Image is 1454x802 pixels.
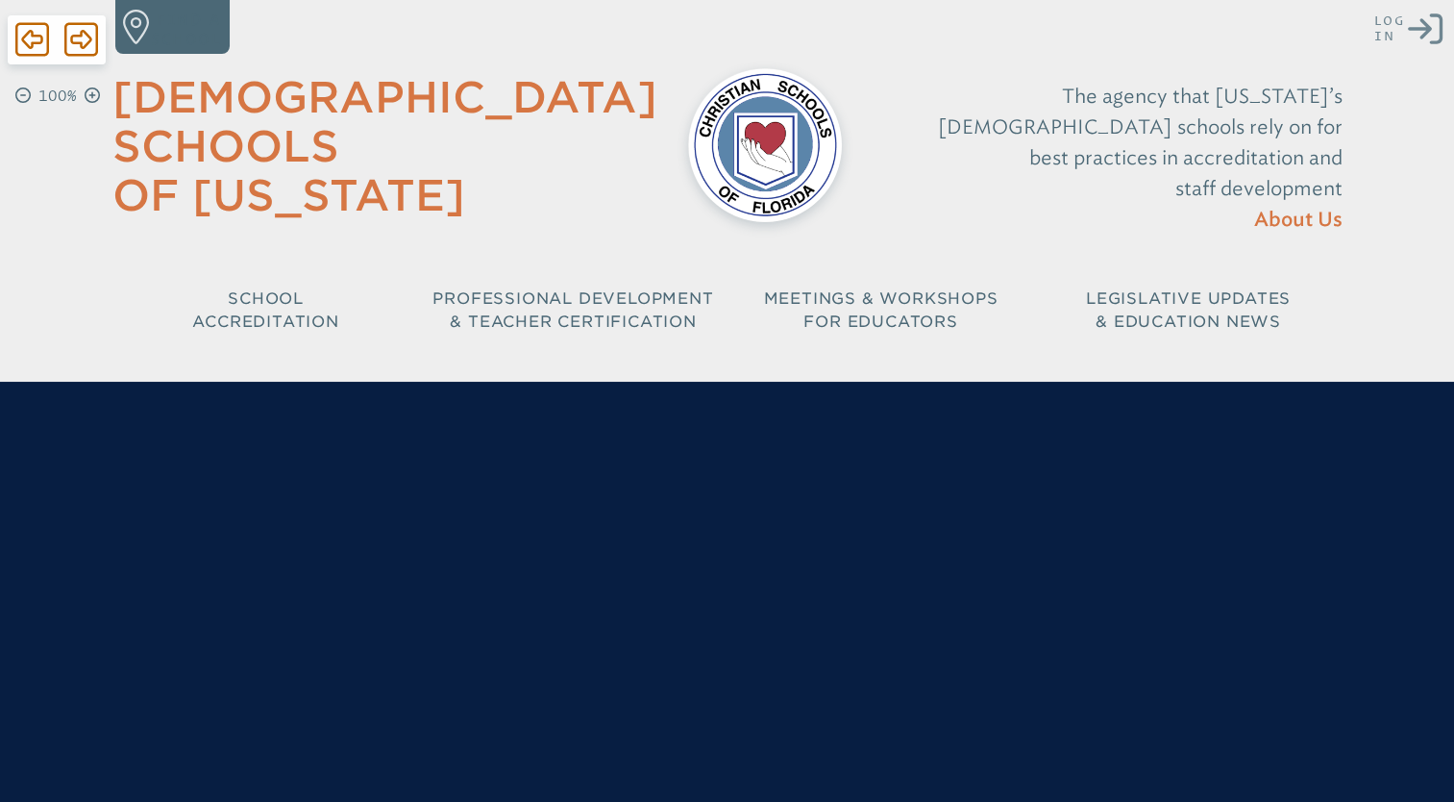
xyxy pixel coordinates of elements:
[151,10,222,48] p: Find a school
[688,68,842,222] img: csf-logo-web-colors.png
[1254,211,1343,230] span: About Us
[764,289,998,331] span: Meetings & Workshops for Educators
[112,72,657,220] a: [DEMOGRAPHIC_DATA] Schools of [US_STATE]
[15,20,49,59] span: Back
[432,289,713,331] span: Professional Development & Teacher Certification
[938,85,1343,200] span: The agency that [US_STATE]’s [DEMOGRAPHIC_DATA] schools rely on for best practices in accreditati...
[35,85,81,108] p: 100%
[1374,13,1404,43] span: Log in
[192,289,338,331] span: School Accreditation
[1086,289,1291,331] span: Legislative Updates & Education News
[64,20,98,59] span: Forward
